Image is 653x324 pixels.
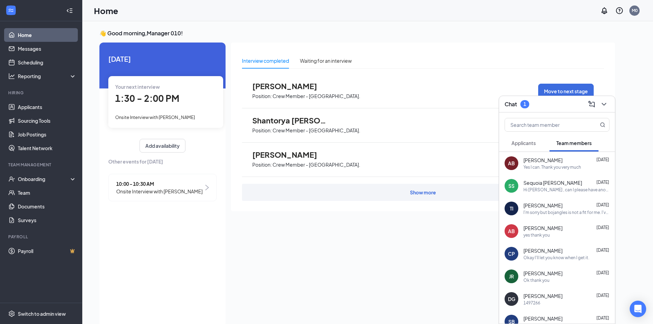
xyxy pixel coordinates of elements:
a: Documents [18,200,76,213]
div: AB [508,160,515,167]
span: Sequoia [PERSON_NAME] [523,179,582,186]
div: Show more [410,189,436,196]
h3: Chat [505,100,517,108]
span: [PERSON_NAME] [523,202,563,209]
svg: Settings [8,310,15,317]
div: M0 [632,8,638,13]
a: Job Postings [18,128,76,141]
svg: WorkstreamLogo [8,7,14,14]
h3: 👋 Good morning, Manager 010 ! [99,29,615,37]
span: [PERSON_NAME] [523,247,563,254]
div: DG [508,296,515,302]
span: Onsite Interview with [PERSON_NAME] [116,188,203,195]
span: [PERSON_NAME] [523,270,563,277]
div: Hiring [8,90,75,96]
a: Home [18,28,76,42]
p: Crew Member - [GEOGRAPHIC_DATA]. [273,127,360,134]
div: Onboarding [18,176,71,182]
button: Add availability [140,139,185,153]
span: Shantorya [PERSON_NAME] [252,116,328,125]
button: ComposeMessage [586,99,597,110]
span: [DATE] [596,180,609,185]
div: Yes I can. Thank you very much [523,164,581,170]
span: 1:30 - 2:00 PM [115,93,179,104]
svg: ChevronDown [600,100,608,108]
p: Position: [252,127,272,134]
span: [DATE] [596,270,609,275]
div: Ok thank you [523,277,549,283]
div: Okay I'll let you know when I get it. [523,255,589,261]
span: [PERSON_NAME] [523,315,563,322]
input: Search team member [505,118,586,131]
svg: MagnifyingGlass [600,122,605,128]
svg: UserCheck [8,176,15,182]
p: Crew Member - [GEOGRAPHIC_DATA]. [273,93,360,99]
span: [DATE] [596,225,609,230]
span: Applicants [511,140,536,146]
div: Team Management [8,162,75,168]
svg: Analysis [8,73,15,80]
div: Interview completed [242,57,289,64]
div: CP [508,250,515,257]
a: Scheduling [18,56,76,69]
div: Payroll [8,234,75,240]
a: Team [18,186,76,200]
div: SS [508,182,515,189]
svg: QuestionInfo [615,7,624,15]
p: Position: [252,93,272,99]
div: Hi [PERSON_NAME] , can I please have another chance working with you? [523,187,609,193]
span: [PERSON_NAME] [523,157,563,164]
p: Position: [252,161,272,168]
button: ChevronDown [598,99,609,110]
a: Sourcing Tools [18,114,76,128]
span: [PERSON_NAME] [523,225,563,231]
div: yes thank you [523,232,550,238]
div: Waiting for an interview [300,57,352,64]
span: Team members [556,140,592,146]
div: Open Intercom Messenger [630,301,646,317]
h1: Home [94,5,118,16]
div: 1497266 [523,300,540,306]
div: JR [509,273,514,280]
span: [DATE] [596,202,609,207]
span: [DATE] [596,315,609,321]
p: Crew Member - [GEOGRAPHIC_DATA]. [273,161,360,168]
span: [DATE] [596,248,609,253]
span: [PERSON_NAME] [523,292,563,299]
span: [PERSON_NAME] [252,82,328,91]
svg: Collapse [66,7,73,14]
div: AB [508,228,515,235]
span: 10:00 - 10:30 AM [116,180,203,188]
span: Your next interview [115,84,160,90]
button: Move to next stage [538,84,594,98]
div: I'm sorry but bojangles is not a fit for me. I've mentally not been okay since starting I'm sorry... [523,209,609,215]
span: Onsite Interview with [PERSON_NAME] [115,115,195,120]
a: Messages [18,42,76,56]
a: Applicants [18,100,76,114]
span: [DATE] [596,293,609,298]
span: [DATE] [596,157,609,162]
span: Other events for [DATE] [108,158,217,165]
a: Surveys [18,213,76,227]
div: Reporting [18,73,77,80]
div: Switch to admin view [18,310,66,317]
div: 1 [523,101,526,107]
span: [PERSON_NAME] [252,150,328,159]
svg: Notifications [600,7,608,15]
div: TI [510,205,513,212]
a: PayrollCrown [18,244,76,258]
a: Talent Network [18,141,76,155]
span: [DATE] [108,53,217,64]
svg: ComposeMessage [588,100,596,108]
